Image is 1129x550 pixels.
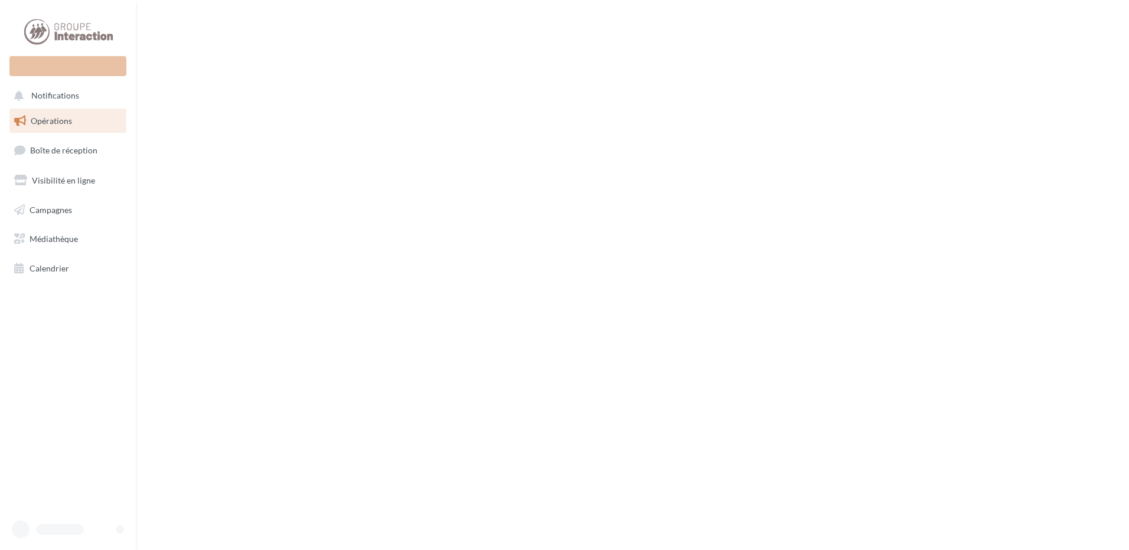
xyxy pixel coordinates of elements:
[7,198,129,222] a: Campagnes
[30,204,72,214] span: Campagnes
[31,91,79,101] span: Notifications
[32,175,95,185] span: Visibilité en ligne
[7,227,129,251] a: Médiathèque
[9,56,126,76] div: Nouvelle campagne
[7,256,129,281] a: Calendrier
[30,234,78,244] span: Médiathèque
[30,263,69,273] span: Calendrier
[30,145,97,155] span: Boîte de réception
[31,116,72,126] span: Opérations
[7,168,129,193] a: Visibilité en ligne
[7,137,129,163] a: Boîte de réception
[7,109,129,133] a: Opérations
